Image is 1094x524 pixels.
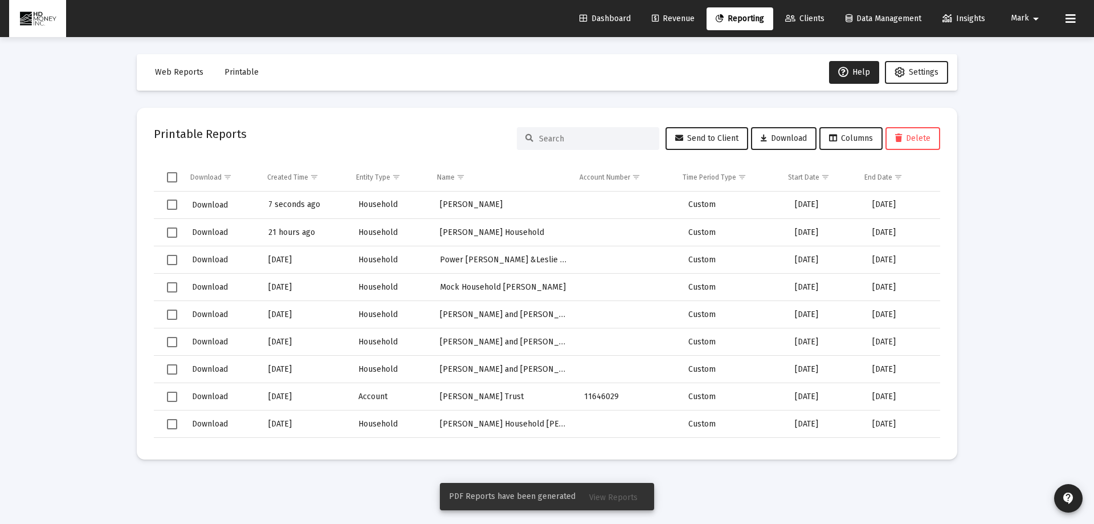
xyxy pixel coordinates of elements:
span: Columns [829,133,873,143]
button: Web Reports [146,61,213,84]
button: Download [191,361,229,377]
div: Select row [167,392,177,402]
a: Insights [933,7,994,30]
a: Revenue [643,7,704,30]
td: 36069668 [576,438,680,465]
span: PDF Reports have been generated [449,491,575,502]
td: [PERSON_NAME] Household [432,219,576,246]
td: Custom [680,411,787,438]
td: Column Download [182,164,259,191]
div: End Date [864,173,892,182]
button: Download [191,334,229,350]
span: Delete [895,133,930,143]
span: Download [192,310,228,319]
button: Delete [885,127,940,150]
td: [DATE] [260,246,350,274]
span: Data Management [846,14,921,23]
td: Custom [680,219,787,246]
div: Data grid [154,164,940,442]
td: [DATE] [787,301,864,328]
td: [PERSON_NAME] and [PERSON_NAME] [432,328,576,356]
td: [DATE] [787,383,864,411]
button: Download [191,224,229,241]
td: Household [350,301,432,328]
span: Reporting [716,14,764,23]
td: [DATE] [864,356,940,383]
span: Show filter options for column 'End Date' [894,173,903,181]
td: [DATE] [260,438,350,465]
td: [PERSON_NAME] Individual [432,438,576,465]
td: [PERSON_NAME] Trust [432,383,576,411]
span: Web Reports [155,67,203,77]
span: Dashboard [579,14,631,23]
span: Show filter options for column 'Created Time' [310,173,319,181]
td: [DATE] [864,274,940,301]
span: Show filter options for column 'Download' [223,173,232,181]
td: Custom [680,356,787,383]
span: Clients [785,14,824,23]
td: Column Entity Type [348,164,429,191]
span: View Reports [589,493,638,502]
td: Column Time Period Type [675,164,780,191]
td: Power [PERSON_NAME] &Leslie Household [432,246,576,274]
h2: Printable Reports [154,125,247,143]
td: [DATE] [864,219,940,246]
td: Household [350,192,432,219]
span: Show filter options for column 'Account Number' [632,173,640,181]
span: Download [192,228,228,237]
button: Download [191,197,229,213]
td: [DATE] [260,301,350,328]
div: Select all [167,172,177,182]
td: [DATE] [864,411,940,438]
td: [DATE] [787,192,864,219]
button: Send to Client [666,127,748,150]
div: Select row [167,255,177,265]
td: [DATE] [787,438,864,465]
td: [DATE] [864,383,940,411]
div: Select row [167,419,177,429]
div: Download [190,173,222,182]
span: Show filter options for column 'Entity Type' [392,173,401,181]
td: Household [350,246,432,274]
td: [PERSON_NAME] and [PERSON_NAME] [432,356,576,383]
div: Start Date [788,173,819,182]
td: Custom [680,301,787,328]
button: Download [751,127,817,150]
td: Column Name [429,164,572,191]
td: Column Created Time [259,164,348,191]
td: [DATE] [864,328,940,356]
input: Search [539,134,651,144]
td: Column Start Date [780,164,857,191]
a: Dashboard [570,7,640,30]
td: Household [350,219,432,246]
button: Help [829,61,879,84]
span: Show filter options for column 'Start Date' [821,173,830,181]
td: 21 hours ago [260,219,350,246]
button: Settings [885,61,948,84]
td: [PERSON_NAME] [432,192,576,219]
button: Download [191,251,229,268]
td: [PERSON_NAME] and [PERSON_NAME] [432,301,576,328]
mat-icon: contact_support [1062,491,1075,505]
mat-icon: arrow_drop_down [1029,7,1043,30]
button: Columns [819,127,883,150]
div: Entity Type [356,173,390,182]
button: Mark [997,7,1056,30]
td: 7 seconds ago [260,192,350,219]
td: [DATE] [787,356,864,383]
span: Send to Client [675,133,738,143]
div: Select row [167,200,177,210]
td: [DATE] [260,356,350,383]
button: Download [191,416,229,432]
td: Custom [680,438,787,465]
td: [DATE] [787,328,864,356]
div: Select row [167,364,177,375]
a: Reporting [707,7,773,30]
td: Column End Date [856,164,932,191]
div: Select row [167,228,177,238]
div: Time Period Type [683,173,736,182]
span: Revenue [652,14,695,23]
span: Show filter options for column 'Time Period Type' [738,173,746,181]
td: Custom [680,192,787,219]
span: Download [192,200,228,210]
